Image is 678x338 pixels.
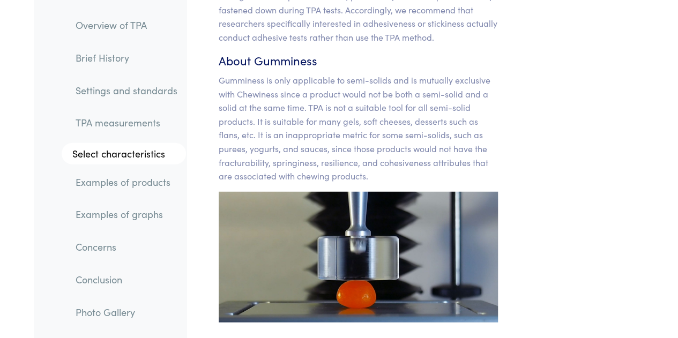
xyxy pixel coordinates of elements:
[67,46,186,70] a: Brief History
[219,73,498,183] p: Gumminess is only applicable to semi-solids and is mutually exclusive with Chewiness since a prod...
[67,170,186,194] a: Examples of products
[67,110,186,135] a: TPA measurements
[67,202,186,227] a: Examples of graphs
[67,235,186,259] a: Concerns
[67,13,186,37] a: Overview of TPA
[219,192,498,322] img: jelly bean precompression
[67,267,186,292] a: Conclusion
[67,78,186,102] a: Settings and standards
[67,299,186,324] a: Photo Gallery
[62,143,186,164] a: Select characteristics
[219,52,498,69] h6: About Gumminess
